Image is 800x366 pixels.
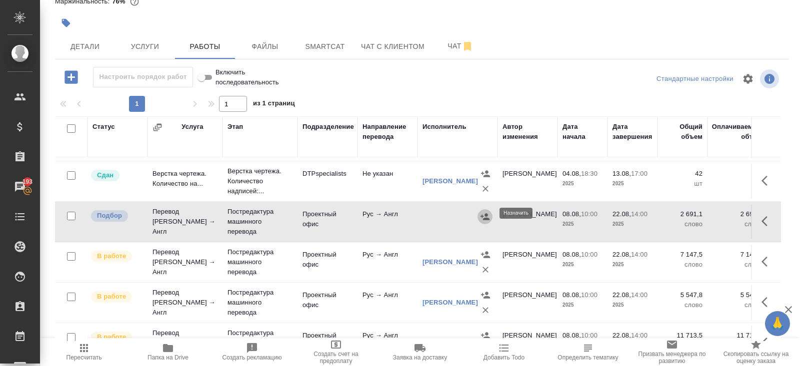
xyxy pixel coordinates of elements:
button: Папка на Drive [126,338,210,366]
td: [PERSON_NAME] [497,164,557,199]
button: Скопировать ссылку на оценку заказа [714,338,798,366]
p: 2025 [612,179,652,189]
p: 7 147,5 [662,250,702,260]
span: Smartcat [301,40,349,53]
button: Заявка на доставку [378,338,462,366]
span: Файлы [241,40,289,53]
button: Назначить [478,328,493,343]
p: слово [712,219,762,229]
div: split button [654,71,736,87]
p: 2 691,1 [712,209,762,219]
p: 22.08, [612,332,631,339]
span: Создать счет на предоплату [300,351,372,365]
p: 14:00 [631,291,647,299]
span: Чат [436,40,484,52]
div: Менеджер проверил работу исполнителя, передает ее на следующий этап [90,169,142,182]
button: Здесь прячутся важные кнопки [755,169,779,193]
td: [PERSON_NAME] [497,285,557,320]
div: Исполнитель выполняет работу [90,331,142,344]
button: Здесь прячутся важные кнопки [755,250,779,274]
div: Автор изменения [502,122,552,142]
button: Создать счет на предоплату [294,338,378,366]
svg: Отписаться [461,40,473,52]
button: Пересчитать [42,338,126,366]
p: 10:00 [581,210,597,218]
span: Добавить Todo [483,354,524,361]
p: 2025 [562,300,602,310]
span: Определить тематику [557,354,618,361]
p: слово [662,300,702,310]
button: Добавить работу [57,67,85,87]
p: 08.08, [562,251,581,258]
span: Настроить таблицу [736,67,760,91]
button: Сгруппировать [152,122,162,132]
button: Удалить [478,303,493,318]
a: [PERSON_NAME] [422,177,478,185]
div: Статус [92,122,115,132]
a: 193 [2,174,37,199]
button: Определить тематику [546,338,630,366]
span: Папка на Drive [147,354,188,361]
span: Включить последовательность [215,67,288,87]
p: Подбор [97,211,122,221]
div: Исполнитель [422,122,466,132]
td: Перевод [PERSON_NAME] → Англ [147,323,222,363]
p: 14:00 [631,210,647,218]
p: шт [712,179,762,189]
span: Детали [61,40,109,53]
button: Создать рекламацию [210,338,294,366]
p: 22.08, [612,251,631,258]
div: Дата завершения [612,122,652,142]
p: 18:30 [581,170,597,177]
p: слово [712,300,762,310]
td: Не указан [357,164,417,199]
button: Назначить [478,288,493,303]
p: 2 691,1 [662,209,702,219]
p: 14:00 [631,251,647,258]
span: Скопировать ссылку на оценку заказа [720,351,792,365]
p: 17:00 [631,170,647,177]
p: 22.08, [612,210,631,218]
p: 42 [712,169,762,179]
p: шт [662,179,702,189]
button: Назначить [478,247,493,262]
td: Проектный офис [297,204,357,239]
p: В работе [97,251,126,261]
div: Дата начала [562,122,602,142]
td: DTPspecialists [297,164,357,199]
p: Постредактура машинного перевода [227,328,292,358]
p: В работе [97,332,126,342]
td: Рус → Англ [357,245,417,280]
span: Создать рекламацию [222,354,282,361]
p: 7 147,5 [712,250,762,260]
p: 10:00 [581,251,597,258]
button: Назначить [478,166,493,181]
button: Здесь прячутся важные кнопки [755,209,779,233]
span: 193 [16,177,39,187]
button: Добавить тэг [55,12,77,34]
div: Исполнитель выполняет работу [90,250,142,263]
p: 2025 [612,300,652,310]
p: 42 [662,169,702,179]
p: 5 547,8 [662,290,702,300]
span: Посмотреть информацию [760,69,781,88]
p: 22.08, [612,291,631,299]
p: В работе [97,292,126,302]
div: Можно подбирать исполнителей [90,209,142,223]
p: Постредактура машинного перевода [227,288,292,318]
span: Призвать менеджера по развитию [636,351,708,365]
span: Заявка на доставку [393,354,447,361]
td: Перевод [PERSON_NAME] → Англ [147,242,222,282]
p: слово [662,219,702,229]
p: Верстка чертежа. Количество надписей:... [227,166,292,196]
p: слово [662,260,702,270]
p: 5 547,8 [712,290,762,300]
td: Рус → Англ [357,204,417,239]
div: Этап [227,122,243,132]
p: Сдан [97,170,113,180]
p: 08.08, [562,291,581,299]
td: Проектный офис [297,245,357,280]
button: Здесь прячутся важные кнопки [755,290,779,314]
button: 🙏 [765,311,790,336]
span: Работы [181,40,229,53]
